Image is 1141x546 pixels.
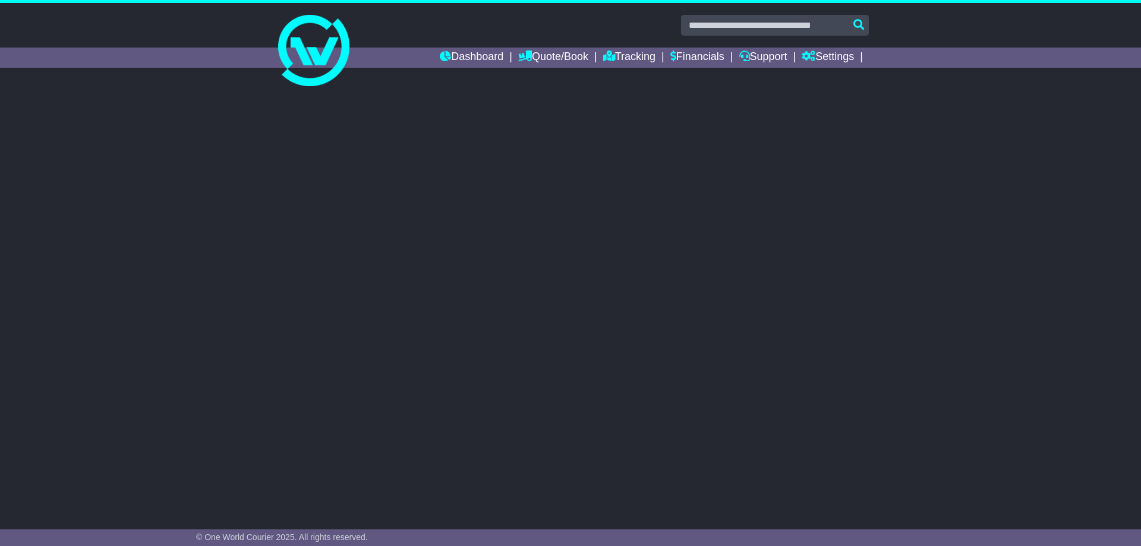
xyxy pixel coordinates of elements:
[196,532,368,542] span: © One World Courier 2025. All rights reserved.
[739,48,787,68] a: Support
[670,48,724,68] a: Financials
[440,48,503,68] a: Dashboard
[518,48,588,68] a: Quote/Book
[603,48,655,68] a: Tracking
[802,48,854,68] a: Settings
